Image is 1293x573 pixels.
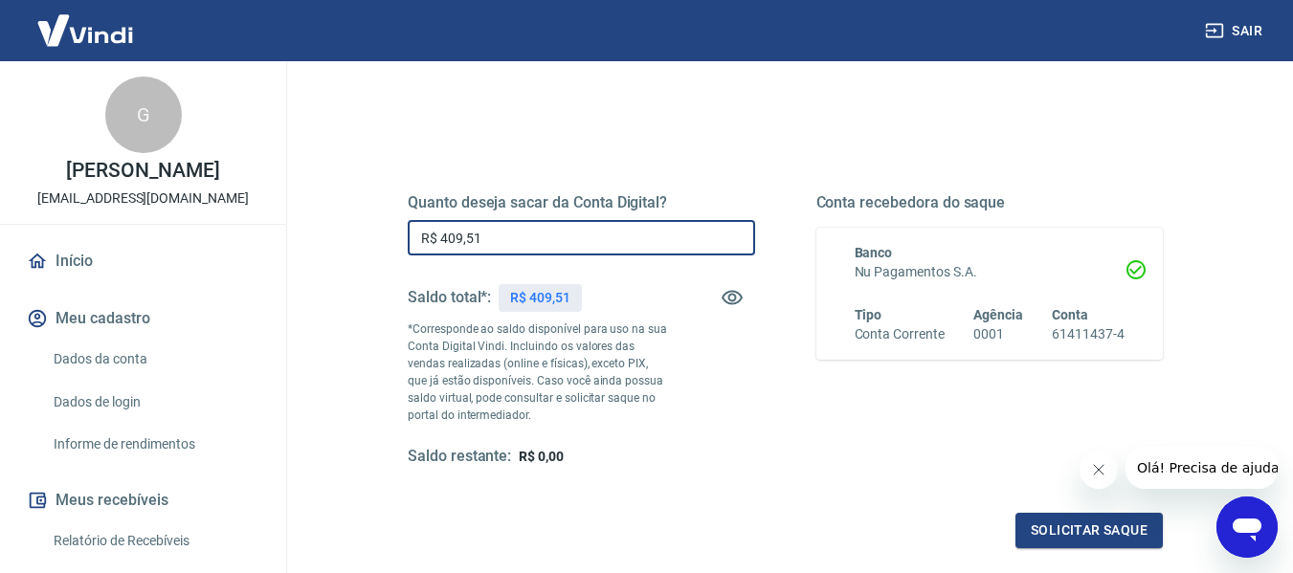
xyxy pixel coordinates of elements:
[1052,324,1125,344] h6: 61411437-4
[855,324,945,344] h6: Conta Corrente
[46,521,263,561] a: Relatório de Recebíveis
[408,320,668,424] p: *Corresponde ao saldo disponível para uso na sua Conta Digital Vindi. Incluindo os valores das ve...
[11,13,161,29] span: Olá! Precisa de ajuda?
[46,383,263,422] a: Dados de login
[23,1,147,59] img: Vindi
[1216,496,1278,558] iframe: Botão para abrir a janela de mensagens
[408,288,491,307] h5: Saldo total*:
[408,193,755,212] h5: Quanto deseja sacar da Conta Digital?
[973,307,1023,322] span: Agência
[1015,513,1163,548] button: Solicitar saque
[510,288,570,308] p: R$ 409,51
[855,245,893,260] span: Banco
[1052,307,1088,322] span: Conta
[816,193,1164,212] h5: Conta recebedora do saque
[23,479,263,521] button: Meus recebíveis
[519,449,564,464] span: R$ 0,00
[855,262,1126,282] h6: Nu Pagamentos S.A.
[1126,447,1278,489] iframe: Mensagem da empresa
[1080,451,1118,489] iframe: Fechar mensagem
[105,77,182,153] div: G
[408,447,511,467] h5: Saldo restante:
[46,425,263,464] a: Informe de rendimentos
[46,340,263,379] a: Dados da conta
[66,161,219,181] p: [PERSON_NAME]
[973,324,1023,344] h6: 0001
[23,298,263,340] button: Meu cadastro
[1201,13,1270,49] button: Sair
[23,240,263,282] a: Início
[37,188,249,209] p: [EMAIL_ADDRESS][DOMAIN_NAME]
[855,307,882,322] span: Tipo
